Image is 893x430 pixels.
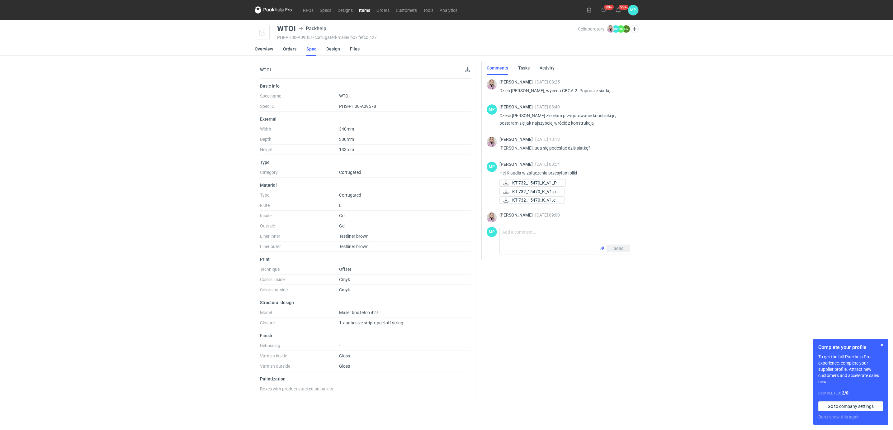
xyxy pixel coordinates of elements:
span: WTOI [339,93,350,98]
p: Cześć [PERSON_NAME] zleciłam przygotowanie konstrukcji , postaram się jak najszybciej wrócić z ko... [499,112,628,127]
p: Dzień [PERSON_NAME], wycena CBGA-2. Poproszę siatkę [499,87,628,94]
span: [PERSON_NAME] [499,162,535,167]
figcaption: MP [612,25,620,33]
img: Klaudia Wiśniewska [487,137,497,147]
span: [DATE] 08:40 [535,104,560,109]
figcaption: MP [487,162,497,172]
a: Activity [540,61,555,75]
span: Mailer box fefco 427 [339,310,378,315]
a: Customers [393,6,420,14]
a: Orders [283,42,296,56]
a: Overview [255,42,273,56]
div: Martyna Paroń [487,227,497,237]
p: [PERSON_NAME], czy mogę prosić o podesłanie siatki z dobrym opisem? Żeby nam się później nie mies... [499,220,628,242]
span: 1 x adhesive strip + peel off string [339,320,403,325]
span: - [339,343,340,348]
dt: Liner inner [260,234,339,241]
p: Basic info [260,84,471,88]
dt: Varnish outside [260,364,339,371]
span: [DATE] 08:54 [535,162,560,167]
span: • mailer box fefco 427 [336,35,377,40]
p: Palletization [260,376,471,381]
span: KT 732_15470_K_V1_PA... [512,179,560,186]
a: Specs [317,6,334,14]
figcaption: ŁC [622,25,630,33]
div: WTOI [277,25,296,32]
p: Structural design [260,300,471,305]
button: Don’t show this again [818,414,860,420]
span: PHS-PH00-A09578 [339,104,376,109]
dt: Liner outer [260,244,339,252]
img: Klaudia Wiśniewska [487,79,497,90]
h1: Complete your profile [818,344,883,351]
a: RFQs [300,6,317,14]
span: Testliner brown [339,244,369,249]
dt: Flute [260,203,339,211]
p: To get the full Packhelp Pro experience, complete your supplier profile. Attract new customers an... [818,354,883,385]
div: KT 732_15470_K_V1_PAL.pdf [499,179,562,187]
span: KT 732_15470_K_V1.pd... [512,188,560,195]
button: Download specification [464,66,471,74]
dt: Width [260,127,339,134]
span: Send [614,246,624,251]
figcaption: MP [487,227,497,237]
a: Tasks [518,61,530,75]
span: [PERSON_NAME] [499,79,535,84]
div: Completed: [818,390,883,396]
button: 99+ [599,5,609,15]
img: Klaudia Wiśniewska [607,25,614,33]
a: Files [350,42,360,56]
a: Go to company settings [818,401,883,411]
span: [DATE] 13:12 [535,137,560,142]
button: MP [628,5,638,15]
dt: Category [260,170,339,178]
p: Hej Klaudia w załączeniu przesyłam pliki [499,169,628,177]
dt: Spec ID [260,104,339,112]
span: 133mm [339,147,354,152]
span: 300mm [339,137,354,142]
div: KT 732_15470_K_V1.eps [499,196,562,204]
span: Offset [339,267,351,272]
span: - [339,386,340,391]
span: [PERSON_NAME] [499,104,535,109]
a: Design [326,42,340,56]
a: Comments [487,61,508,75]
span: [PERSON_NAME] [499,213,535,217]
dt: Closure [260,320,339,328]
button: 99+ [613,5,623,15]
span: [PERSON_NAME] [499,137,535,142]
a: Analytics [437,6,461,14]
button: Skip for now [878,341,886,349]
dt: Colors outside [260,287,339,295]
a: Tools [420,6,437,14]
span: Corrugated [339,170,361,175]
dt: Outside [260,223,339,231]
dt: Inside [260,213,339,221]
div: KT 732_15470_K_V1.pdf [499,188,562,195]
strong: 2 / 8 [842,390,848,395]
a: Spec [306,42,316,56]
span: Collaborators [578,26,604,31]
span: Gd [339,213,345,218]
a: Items [356,6,373,14]
p: External [260,117,471,122]
div: Martyna Paroń [487,104,497,115]
figcaption: MP [487,104,497,115]
dt: Height [260,147,339,155]
figcaption: MN [617,25,625,33]
dt: Colors inside [260,277,339,285]
button: Edit collaborators [631,25,639,33]
span: Gloss [339,353,350,358]
span: Corrugated [339,193,361,198]
p: Finish [260,333,471,338]
button: Send [607,245,630,252]
span: • corrugated [313,35,336,40]
span: Cmyk [339,277,350,282]
div: Martyna Paroń [628,5,638,15]
dt: Boxes with product stacked on pallets [260,386,339,394]
h2: WTOI [260,67,271,72]
span: KT 732_15470_K_V1.ep... [512,197,559,203]
button: KT 732_15470_K_V1.pd... [499,188,565,195]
